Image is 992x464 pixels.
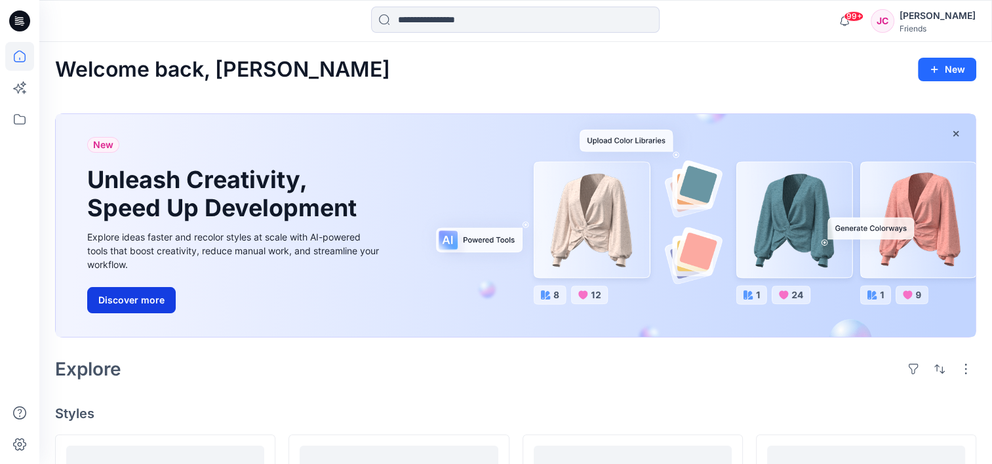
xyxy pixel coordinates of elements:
[844,11,863,22] span: 99+
[900,8,976,24] div: [PERSON_NAME]
[55,406,976,421] h4: Styles
[900,24,976,33] div: Friends
[93,137,113,153] span: New
[87,287,382,313] a: Discover more
[871,9,894,33] div: JC
[55,58,390,82] h2: Welcome back, [PERSON_NAME]
[918,58,976,81] button: New
[87,287,176,313] button: Discover more
[87,166,363,222] h1: Unleash Creativity, Speed Up Development
[55,358,121,379] h2: Explore
[87,230,382,271] div: Explore ideas faster and recolor styles at scale with AI-powered tools that boost creativity, red...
